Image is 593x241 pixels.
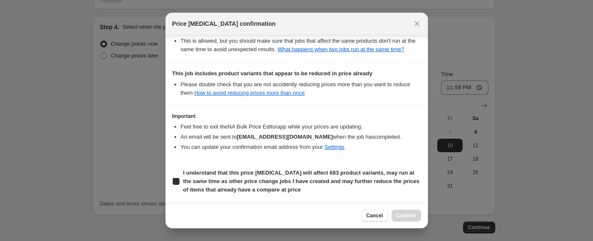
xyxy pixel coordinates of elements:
li: This is allowed, but you should make sure that jobs that affect the same products don ' t run at ... [181,37,421,54]
b: [EMAIL_ADDRESS][DOMAIN_NAME] [237,134,333,140]
li: You can update your confirmation email address from your . [181,143,421,151]
li: Please double check that you are not accidently reducing prices more than you want to reduce them [181,80,421,97]
a: Settings [324,144,344,150]
li: An email will be sent to when the job has completed . [181,133,421,141]
a: How to avoid reducing prices more than once [194,90,305,96]
a: What happens when two jobs run at the same time? [278,46,404,52]
button: Cancel [361,210,388,222]
h3: Important [172,113,421,120]
li: Feel free to exit the NA Bulk Price Editor app while your prices are updating. [181,123,421,131]
button: Close [411,18,423,30]
span: Price [MEDICAL_DATA] confirmation [172,19,276,28]
b: I understand that this price [MEDICAL_DATA] will affect 683 product variants, may run at the same... [183,170,419,193]
span: Cancel [366,212,383,219]
b: This job includes product variants that appear to be reduced in price already [172,70,372,77]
